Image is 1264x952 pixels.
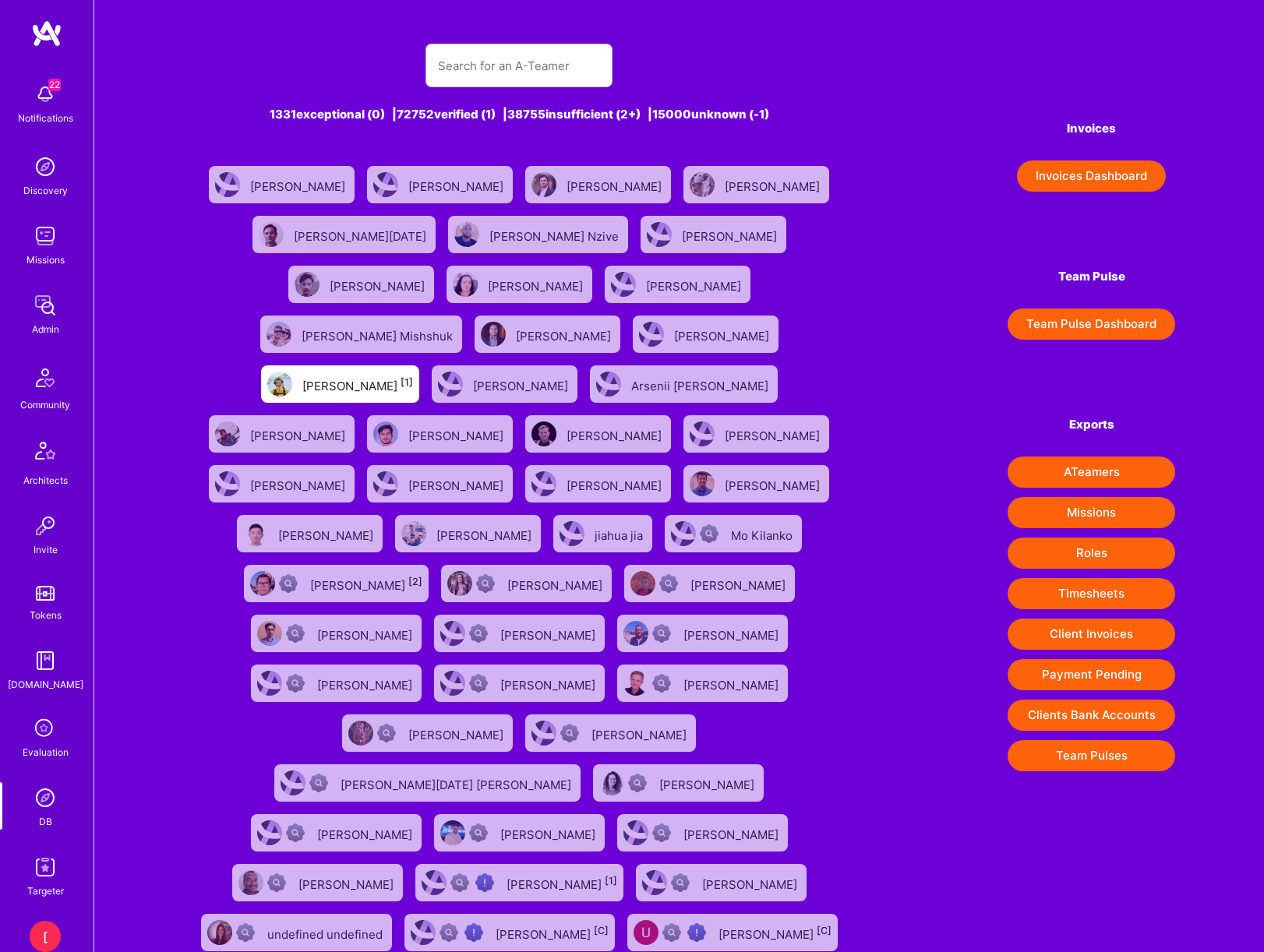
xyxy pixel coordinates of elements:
[215,421,240,446] img: User Avatar
[496,922,609,943] div: [PERSON_NAME]
[469,624,488,643] img: Not Scrubbed
[48,79,61,91] span: 22
[674,324,772,344] div: [PERSON_NAME]
[411,920,436,945] img: User Avatar
[1008,659,1175,690] button: Payment Pending
[519,708,702,758] a: User AvatarNot Scrubbed[PERSON_NAME]
[1008,418,1175,432] h4: Exports
[30,782,61,813] img: Admin Search
[690,573,789,594] div: [PERSON_NAME]
[435,559,618,608] a: User AvatarNot Scrubbed[PERSON_NAME]
[623,820,648,845] img: User Avatar
[215,471,240,496] img: User Avatar
[683,823,782,843] div: [PERSON_NAME]
[500,623,598,643] div: [PERSON_NAME]
[286,674,305,693] img: Not Scrubbed
[389,509,547,559] a: User Avatar[PERSON_NAME]
[587,758,770,808] a: User AvatarNot Scrubbed[PERSON_NAME]
[26,921,65,952] a: [
[373,421,398,446] img: User Avatar
[611,658,794,708] a: User AvatarNot Scrubbed[PERSON_NAME]
[677,160,835,210] a: User Avatar[PERSON_NAME]
[630,858,813,908] a: User AvatarNot Scrubbed[PERSON_NAME]
[652,624,671,643] img: Not Scrubbed
[39,813,52,830] div: DB
[611,808,794,858] a: User AvatarNot Scrubbed[PERSON_NAME]
[267,372,292,397] img: User Avatar
[30,852,61,883] img: Skill Targeter
[309,774,328,792] img: Not Scrubbed
[286,823,305,842] img: Not Scrubbed
[440,820,465,845] img: User Avatar
[594,925,609,936] sup: [C]
[634,920,658,945] img: User Avatar
[605,875,617,887] sup: [1]
[440,259,598,309] a: User Avatar[PERSON_NAME]
[336,708,519,758] a: User AvatarNot Scrubbed[PERSON_NAME]
[507,573,606,594] div: [PERSON_NAME]
[447,571,472,596] img: User Avatar
[268,758,587,808] a: User AvatarNot Scrubbed[PERSON_NAME][DATE] [PERSON_NAME]
[408,576,422,587] sup: [2]
[361,459,519,509] a: User Avatar[PERSON_NAME]
[257,671,282,696] img: User Avatar
[1008,497,1175,528] button: Missions
[254,309,468,359] a: User Avatar[PERSON_NAME] Mishshuk
[618,559,801,608] a: User AvatarNot Scrubbed[PERSON_NAME]
[34,541,58,558] div: Invite
[454,222,479,247] img: User Avatar
[286,624,305,643] img: Not Scrubbed
[408,474,507,494] div: [PERSON_NAME]
[464,923,483,942] img: High Potential User
[652,674,671,693] img: Not Scrubbed
[250,424,348,444] div: [PERSON_NAME]
[238,870,263,895] img: User Avatar
[611,608,794,658] a: User AvatarNot Scrubbed[PERSON_NAME]
[1008,538,1175,569] button: Roles
[531,172,556,197] img: User Avatar
[238,559,435,608] a: User AvatarNot Scrubbed[PERSON_NAME][2]
[207,920,232,945] img: User Avatar
[295,272,320,297] img: User Avatar
[294,224,429,245] div: [PERSON_NAME][DATE]
[440,671,465,696] img: User Avatar
[595,524,646,544] div: jiahua jia
[683,673,782,693] div: [PERSON_NAME]
[250,175,348,195] div: [PERSON_NAME]
[1008,160,1175,192] a: Invoices Dashboard
[8,676,83,693] div: [DOMAIN_NAME]
[245,658,428,708] a: User AvatarNot Scrubbed[PERSON_NAME]
[401,521,426,546] img: User Avatar
[599,770,624,795] img: User Avatar
[584,359,784,409] a: User AvatarArsenii [PERSON_NAME]
[627,309,785,359] a: User Avatar[PERSON_NAME]
[26,252,65,268] div: Missions
[623,671,648,696] img: User Avatar
[567,175,665,195] div: [PERSON_NAME]
[690,421,715,446] img: User Avatar
[683,623,782,643] div: [PERSON_NAME]
[183,106,855,122] div: 1331 exceptional (0) | 72752 verified (1) | 38755 insufficient (2+) | 15000 unknown (-1)
[469,674,488,693] img: Not Scrubbed
[488,274,586,294] div: [PERSON_NAME]
[30,510,61,541] img: Invite
[1008,578,1175,609] button: Timesheets
[245,608,428,658] a: User AvatarNot Scrubbed[PERSON_NAME]
[278,524,376,544] div: [PERSON_NAME]
[659,773,757,793] div: [PERSON_NAME]
[623,621,648,646] img: User Avatar
[1008,309,1175,340] button: Team Pulse Dashboard
[255,359,425,409] a: User Avatar[PERSON_NAME][1]
[302,324,456,344] div: [PERSON_NAME] Mishshuk
[725,424,823,444] div: [PERSON_NAME]
[611,272,636,297] img: User Avatar
[30,79,61,110] img: bell
[560,724,579,742] img: Not Scrubbed
[408,723,507,743] div: [PERSON_NAME]
[250,571,275,596] img: User Avatar
[507,873,617,893] div: [PERSON_NAME]
[659,574,678,593] img: Not Scrubbed
[20,397,70,413] div: Community
[317,673,415,693] div: [PERSON_NAME]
